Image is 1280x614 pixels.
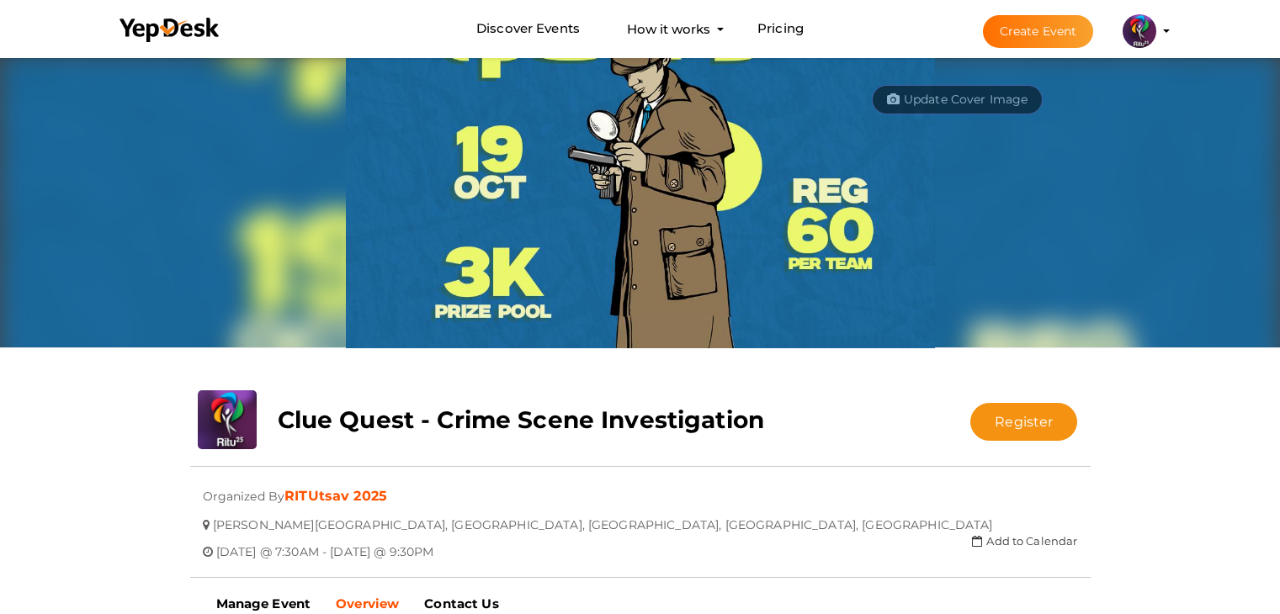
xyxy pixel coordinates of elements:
[872,85,1044,114] button: Update Cover Image
[622,13,715,45] button: How it works
[757,13,804,45] a: Pricing
[424,595,498,611] b: Contact Us
[284,488,387,504] a: RITUtsav 2025
[203,476,285,504] span: Organized By
[972,534,1077,548] a: Add to Calendar
[970,403,1077,441] button: Register
[216,532,434,559] span: [DATE] @ 7:30AM - [DATE] @ 9:30PM
[346,54,935,348] img: DBX1J5VN_normal.png
[983,15,1094,48] button: Create Event
[278,405,764,434] b: Clue Quest - Crime Scene Investigation
[476,13,580,45] a: Discover Events
[336,595,399,611] b: Overview
[216,595,311,611] b: Manage Event
[213,505,993,532] span: [PERSON_NAME][GEOGRAPHIC_DATA], [GEOGRAPHIC_DATA], [GEOGRAPHIC_DATA], [GEOGRAPHIC_DATA], [GEOGRAP...
[1123,14,1156,48] img: 5BK8ZL5P_small.png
